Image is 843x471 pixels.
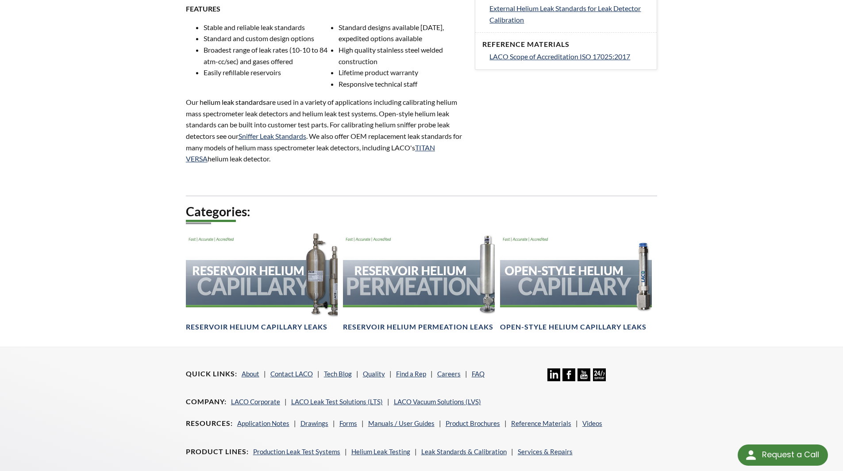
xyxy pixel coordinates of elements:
a: Tech Blog [324,370,352,378]
h4: Open-Style Helium Capillary Leaks [500,322,647,332]
a: Leak Standards & Calibration [421,448,507,456]
a: LACO Corporate [231,398,280,406]
a: Services & Repairs [518,448,573,456]
a: Reservoir Helium Capillary headerReservoir Helium Capillary Leaks [186,233,338,332]
li: Broadest range of leak rates (10-10 to 84 atm-cc/sec) and gases offered [204,44,330,67]
a: About [242,370,259,378]
li: Standard and custom design options [204,33,330,44]
a: Contact LACO [270,370,313,378]
h4: Reference Materials [482,40,650,49]
h4: Reservoir Helium Capillary Leaks [186,322,327,332]
span: elium leak standards [204,98,266,106]
a: Production Leak Test Systems [253,448,340,456]
a: Product Brochures [446,419,500,427]
span: External Helium Leak Standards for Leak Detector Calibration [489,4,641,24]
a: Quality [363,370,385,378]
li: Standard designs available [DATE], expedited options available [339,22,465,44]
p: Our h are used in a variety of applications including calibrating helium mass spectrometer leak d... [186,96,465,165]
li: Lifetime product warranty [339,67,465,78]
a: LACO Leak Test Solutions (LTS) [291,398,383,406]
div: Request a Call [738,444,828,466]
h4: Quick Links [186,369,237,379]
a: 24/7 Support [593,375,606,383]
h2: Categories: [186,203,658,220]
a: Forms [339,419,357,427]
li: Responsive technical staff [339,78,465,90]
a: LACO Vacuum Solutions (LVS) [394,398,481,406]
div: Request a Call [762,444,819,465]
li: Stable and reliable leak standards [204,22,330,33]
a: Careers [437,370,461,378]
a: Helium Leak Testing [351,448,410,456]
li: Easily refillable reservoirs [204,67,330,78]
a: Drawings [300,419,328,427]
a: FAQ [472,370,485,378]
h4: Product Lines [186,447,249,456]
h4: Resources [186,419,233,428]
strong: FEATURES [186,4,220,13]
a: Manuals / User Guides [368,419,435,427]
img: round button [744,448,758,462]
img: 24/7 Support Icon [593,368,606,381]
a: Open-Style Helium Capillary headerOpen-Style Helium Capillary Leaks [500,233,652,332]
h4: Reservoir Helium Permeation Leaks [343,322,493,332]
a: External Helium Leak Standards for Leak Detector Calibration [489,3,650,25]
li: High quality stainless steel welded construction [339,44,465,67]
a: Sniffer Leak Standards [239,132,306,140]
h4: Company [186,397,227,406]
span: LACO Scope of Accreditation ISO 17025:2017 [489,52,630,61]
a: LACO Scope of Accreditation ISO 17025:2017 [489,51,650,62]
a: Find a Rep [396,370,426,378]
a: Reservoir Helium PermeationReservoir Helium Permeation Leaks [343,233,495,332]
a: Reference Materials [511,419,571,427]
a: Application Notes [237,419,289,427]
a: Videos [582,419,602,427]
